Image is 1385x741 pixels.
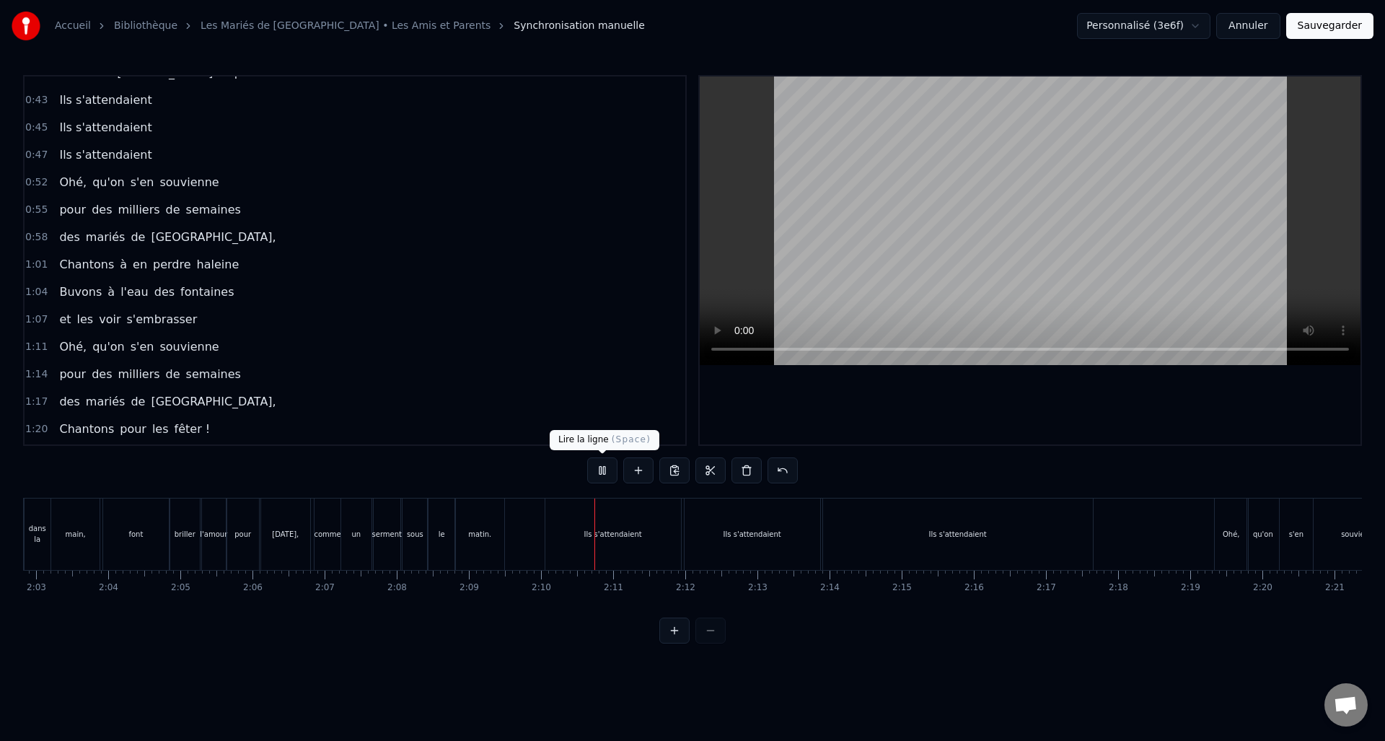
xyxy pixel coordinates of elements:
[25,93,48,108] span: 0:43
[892,582,912,594] div: 2:15
[25,422,48,437] span: 1:20
[55,19,645,33] nav: breadcrumb
[1324,683,1368,727] div: Ouvrir le chat
[25,367,48,382] span: 1:14
[724,529,781,540] div: Ils s'attendaient
[158,174,220,190] span: souvienne
[164,366,182,382] span: de
[612,434,651,444] span: ( Space )
[1037,582,1056,594] div: 2:17
[58,119,153,136] span: Ils s'attendaient
[90,366,113,382] span: des
[1109,582,1128,594] div: 2:18
[25,395,48,409] span: 1:17
[151,421,170,437] span: les
[25,175,48,190] span: 0:52
[584,529,641,540] div: Ils s'attendaient
[116,366,161,382] span: milliers
[90,201,113,218] span: des
[84,393,127,410] span: mariés
[179,284,235,300] span: fontaines
[58,201,87,218] span: pour
[58,256,115,273] span: Chantons
[550,430,659,450] div: Lire la ligne
[119,284,150,300] span: l'eau
[748,582,768,594] div: 2:13
[129,174,156,190] span: s'en
[314,529,340,540] div: comme
[25,258,48,272] span: 1:01
[439,529,445,540] div: le
[25,148,48,162] span: 0:47
[58,366,87,382] span: pour
[118,256,128,273] span: à
[234,529,251,540] div: pour
[1181,582,1200,594] div: 2:19
[153,284,176,300] span: des
[272,529,299,540] div: [DATE],
[27,582,46,594] div: 2:03
[129,229,146,245] span: de
[164,201,182,218] span: de
[58,421,115,437] span: Chantons
[200,529,227,540] div: l'amour
[99,582,118,594] div: 2:04
[12,12,40,40] img: youka
[128,529,143,540] div: font
[114,19,177,33] a: Bibliothèque
[929,529,987,540] div: Ils s'attendaient
[84,229,127,245] span: mariés
[58,393,81,410] span: des
[116,201,161,218] span: milliers
[1341,529,1378,540] div: souvienne
[106,284,116,300] span: à
[676,582,695,594] div: 2:12
[407,529,423,540] div: sous
[158,338,220,355] span: souvienne
[58,146,153,163] span: Ils s'attendaient
[820,582,840,594] div: 2:14
[243,582,263,594] div: 2:06
[58,284,103,300] span: Buvons
[171,582,190,594] div: 2:05
[185,201,242,218] span: semaines
[25,120,48,135] span: 0:45
[1253,582,1272,594] div: 2:20
[532,582,551,594] div: 2:10
[55,19,91,33] a: Accueil
[195,256,241,273] span: haleine
[91,174,126,190] span: qu'on
[175,529,195,540] div: briller
[185,366,242,382] span: semaines
[1216,13,1280,39] button: Annuler
[76,311,95,328] span: les
[964,582,984,594] div: 2:16
[129,338,156,355] span: s'en
[1223,529,1240,540] div: Ohé,
[125,311,198,328] span: s'embrasser
[1286,13,1373,39] button: Sauvegarder
[25,285,48,299] span: 1:04
[25,312,48,327] span: 1:07
[1325,582,1345,594] div: 2:21
[91,338,126,355] span: qu'on
[460,582,479,594] div: 2:09
[25,203,48,217] span: 0:55
[149,393,277,410] span: [GEOGRAPHIC_DATA],
[1289,529,1303,540] div: s'en
[58,338,88,355] span: Ohé,
[151,256,193,273] span: perdre
[58,229,81,245] span: des
[131,256,149,273] span: en
[372,529,402,540] div: serment
[97,311,122,328] span: voir
[387,582,407,594] div: 2:08
[149,229,277,245] span: [GEOGRAPHIC_DATA],
[201,19,491,33] a: Les Mariés de [GEOGRAPHIC_DATA] • Les Amis et Parents
[25,230,48,245] span: 0:58
[351,529,361,540] div: un
[118,421,148,437] span: pour
[58,92,153,108] span: Ils s'attendaient
[468,529,491,540] div: matin.
[315,582,335,594] div: 2:07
